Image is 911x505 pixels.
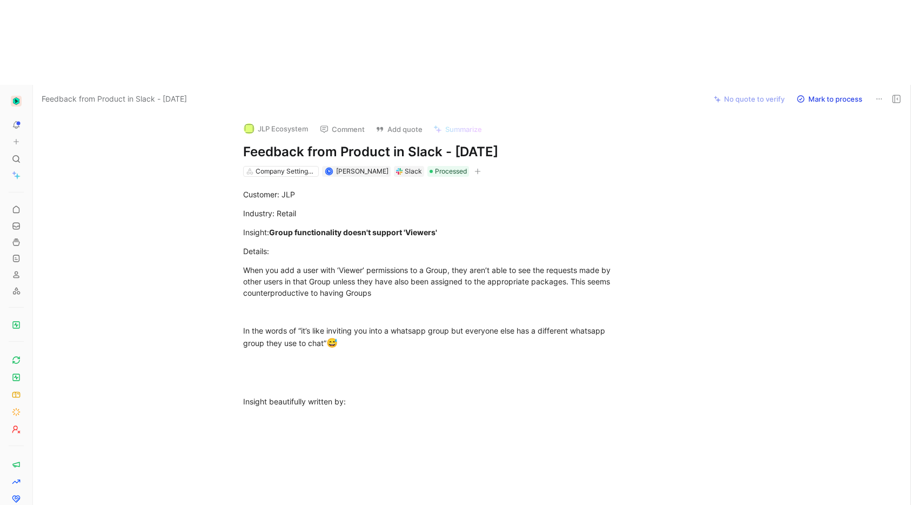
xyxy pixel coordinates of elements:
[269,228,437,237] strong: Group functionality doesn't support 'Viewers'
[792,91,867,107] button: Mark to process
[239,121,313,137] button: logoJLP Ecosystem
[243,264,617,298] div: When you add a user with ‘Viewer’ permissions to a Group, they aren’t able to see the requests ma...
[243,325,617,350] div: In the words of “it’s like inviting you into a whatsapp group but everyone else has a different w...
[243,245,617,257] div: Details:
[435,166,467,177] span: Processed
[428,122,487,137] button: Summarize
[427,166,469,177] div: Processed
[315,122,370,137] button: Comment
[371,122,427,137] button: Add quote
[42,92,187,105] span: Feedback from Product in Slack - [DATE]
[9,94,24,109] button: Zinc
[445,124,482,134] span: Summarize
[405,166,422,177] div: Slack
[243,208,617,219] div: Industry: Retail
[244,123,254,134] img: logo
[11,96,22,107] img: Zinc
[326,169,332,175] div: N
[243,227,617,238] div: Insight:
[243,396,617,407] div: Insight beautifully written by:
[336,167,388,175] span: [PERSON_NAME]
[243,189,617,200] div: Customer: JLP
[326,337,338,348] span: 😅
[256,166,316,177] div: Company Settings & User Management
[709,91,789,107] button: No quote to verify
[243,143,617,161] h1: Feedback from Product in Slack - [DATE]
